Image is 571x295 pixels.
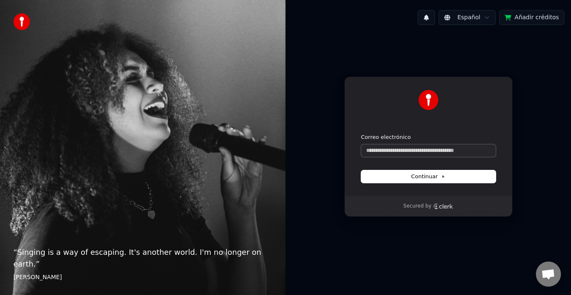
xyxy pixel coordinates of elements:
[13,273,272,282] footer: [PERSON_NAME]
[499,10,564,25] button: Añadir créditos
[13,13,30,30] img: youka
[13,246,272,270] p: “ Singing is a way of escaping. It's another world. I'm no longer on earth. ”
[411,173,446,180] span: Continuar
[403,203,431,210] p: Secured by
[418,90,438,110] img: Youka
[361,133,411,141] label: Correo electrónico
[361,170,496,183] button: Continuar
[433,203,453,209] a: Clerk logo
[536,262,561,287] div: Chat abierto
